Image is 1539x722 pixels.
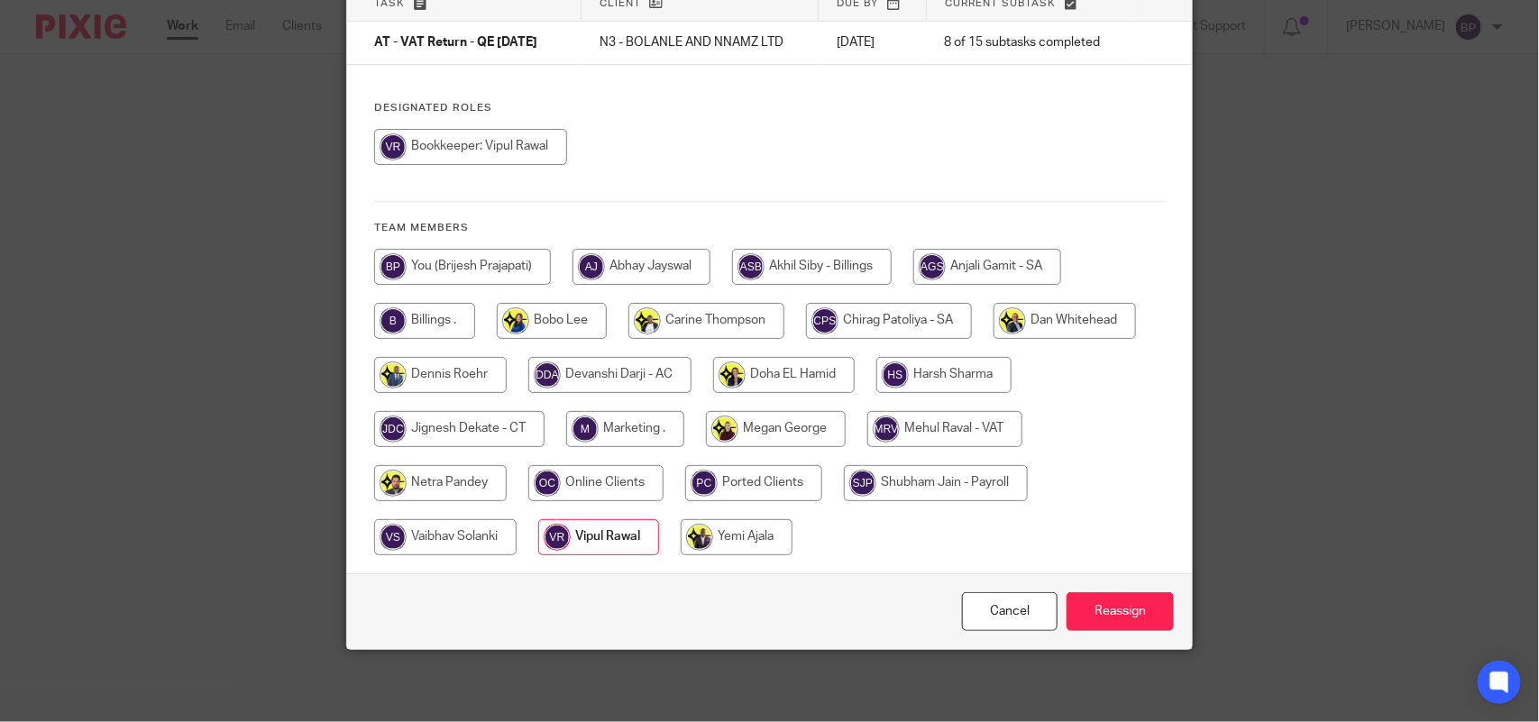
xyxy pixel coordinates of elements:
[600,33,801,51] p: N3 - BOLANLE AND NNAMZ LTD
[1067,592,1174,631] input: Reassign
[374,221,1165,235] h4: Team members
[374,101,1165,115] h4: Designated Roles
[927,22,1134,65] td: 8 of 15 subtasks completed
[374,37,537,50] span: AT - VAT Return - QE [DATE]
[837,33,909,51] p: [DATE]
[962,592,1058,631] a: Close this dialog window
